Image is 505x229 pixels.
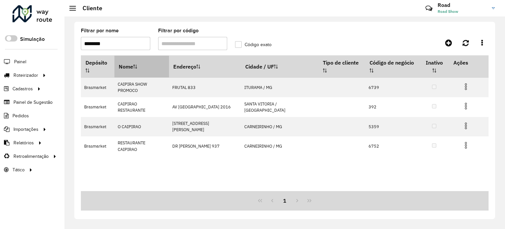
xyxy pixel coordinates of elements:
[365,56,420,78] th: Código de negócio
[81,136,114,156] td: Brasmarket
[169,136,241,156] td: DR [PERSON_NAME] 937
[449,56,488,70] th: Ações
[365,78,420,97] td: 6739
[438,9,487,14] span: Road Show
[13,139,34,146] span: Relatórios
[114,97,169,117] td: CAIPIRAO RESTAURANTE
[241,117,318,136] td: CARNEIRINHO / MG
[12,85,33,92] span: Cadastros
[12,166,25,173] span: Tático
[422,1,436,15] a: Contato Rápido
[241,56,318,78] th: Cidade / UF
[76,5,102,12] h2: Cliente
[114,136,169,156] td: RESTAURANTE CAIPIRAO
[13,153,49,160] span: Retroalimentação
[420,56,449,78] th: Inativo
[81,27,119,35] label: Filtrar por nome
[235,41,272,48] label: Código exato
[169,117,241,136] td: [STREET_ADDRESS][PERSON_NAME]
[241,136,318,156] td: CARNEIRINHO / MG
[81,97,114,117] td: Brasmarket
[169,78,241,97] td: FRUTAL 833
[81,78,114,97] td: Brasmarket
[318,56,365,78] th: Tipo de cliente
[169,56,241,78] th: Endereço
[114,78,169,97] td: CAIPIRA SHOW PROMOCO
[365,136,420,156] td: 6752
[241,97,318,117] td: SANTA VITORIA / [GEOGRAPHIC_DATA]
[13,72,38,79] span: Roteirizador
[365,117,420,136] td: 5359
[13,99,53,106] span: Painel de Sugestão
[20,35,45,43] label: Simulação
[14,58,26,65] span: Painel
[81,117,114,136] td: Brasmarket
[158,27,199,35] label: Filtrar por código
[278,194,291,207] button: 1
[241,78,318,97] td: ITURAMA / MG
[114,117,169,136] td: O CAIPIRAO
[169,97,241,117] td: AV [GEOGRAPHIC_DATA] 2016
[12,112,29,119] span: Pedidos
[81,56,114,78] th: Depósito
[438,2,487,8] h3: Road
[13,126,38,133] span: Importações
[365,97,420,117] td: 392
[114,56,169,78] th: Nome
[347,2,416,20] div: Críticas? Dúvidas? Elogios? Sugestões? Entre em contato conosco!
